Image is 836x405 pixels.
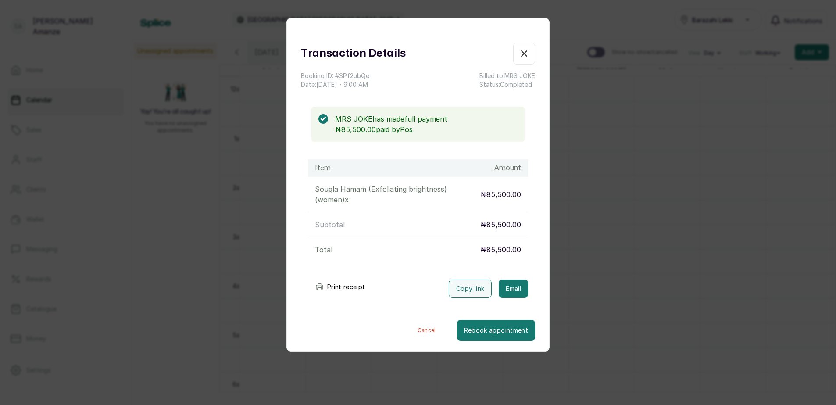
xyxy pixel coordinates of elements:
p: Souqla Hamam (Exfoliating brightness) (women) x [315,184,480,205]
h1: Amount [494,163,521,173]
p: Status: Completed [479,80,535,89]
button: Print receipt [308,278,372,296]
button: Rebook appointment [457,320,535,341]
button: Cancel [397,320,457,341]
p: Subtotal [315,219,345,230]
p: ₦85,500.00 [480,189,521,200]
h1: Item [315,163,331,173]
p: Total [315,244,332,255]
p: Booking ID: # SPf2ubQe [301,72,369,80]
h1: Transaction Details [301,46,406,61]
p: ₦85,500.00 paid by Pos [335,124,518,135]
p: MRS JOKE has made full payment [335,114,518,124]
button: Copy link [449,280,492,298]
p: Billed to: MRS JOKE [479,72,535,80]
p: Date: [DATE] ・ 9:00 AM [301,80,369,89]
button: Email [499,280,528,298]
p: ₦85,500.00 [480,219,521,230]
p: ₦85,500.00 [480,244,521,255]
